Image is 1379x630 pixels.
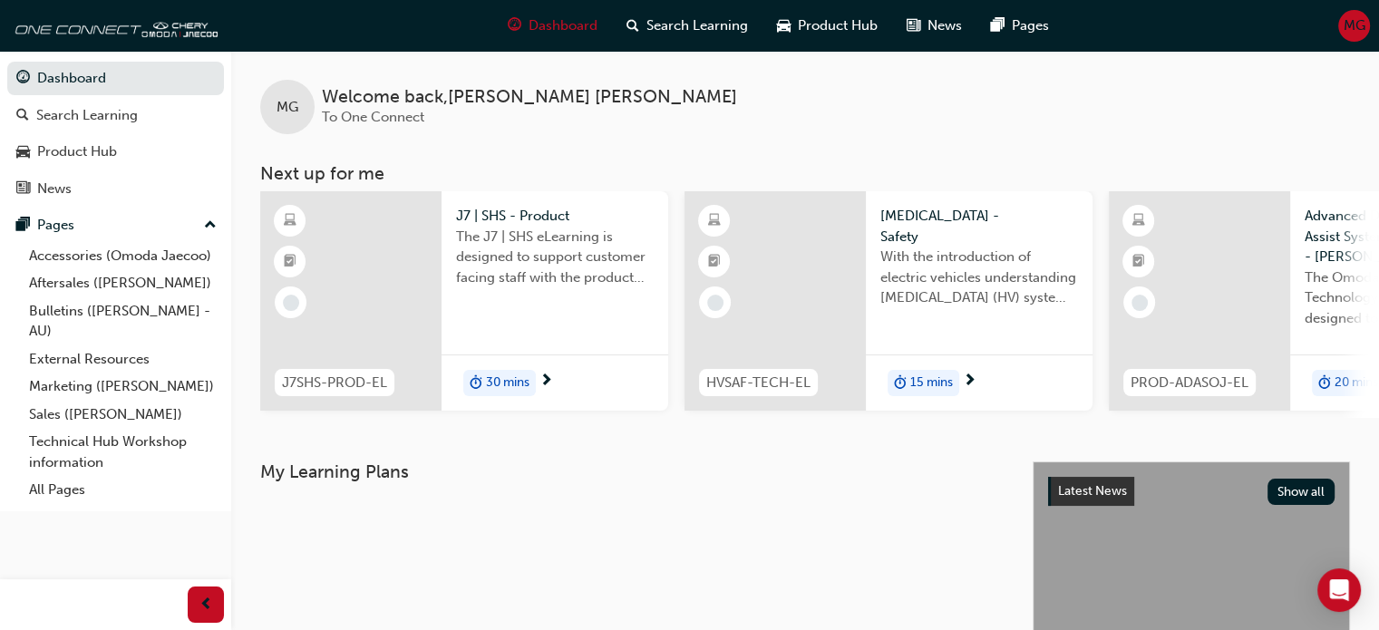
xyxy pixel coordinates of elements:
span: Product Hub [798,15,878,36]
span: 30 mins [486,373,529,393]
span: pages-icon [16,218,30,234]
a: J7SHS-PROD-ELJ7 | SHS - ProductThe J7 | SHS eLearning is designed to support customer facing staf... [260,191,668,411]
span: guage-icon [16,71,30,87]
div: Open Intercom Messenger [1317,568,1361,612]
span: car-icon [16,144,30,160]
a: Sales ([PERSON_NAME]) [22,401,224,429]
span: learningRecordVerb_NONE-icon [707,295,723,311]
span: HVSAF-TECH-EL [706,373,811,393]
a: All Pages [22,476,224,504]
span: MG [277,97,298,118]
a: Product Hub [7,135,224,169]
span: With the introduction of electric vehicles understanding [MEDICAL_DATA] (HV) systems is critical ... [880,247,1078,308]
a: Aftersales ([PERSON_NAME]) [22,269,224,297]
h3: Next up for me [231,163,1379,184]
a: Bulletins ([PERSON_NAME] - AU) [22,297,224,345]
span: Pages [1012,15,1049,36]
a: news-iconNews [892,7,976,44]
span: next-icon [539,373,553,390]
h3: My Learning Plans [260,461,1004,482]
span: duration-icon [1318,372,1331,395]
span: learningResourceType_ELEARNING-icon [284,209,296,233]
span: duration-icon [470,372,482,395]
span: 20 mins [1335,373,1378,393]
button: Pages [7,208,224,242]
button: Show all [1267,479,1335,505]
span: pages-icon [991,15,1005,37]
button: DashboardSearch LearningProduct HubNews [7,58,224,208]
a: Latest NewsShow all [1048,477,1335,506]
span: J7SHS-PROD-EL [282,373,387,393]
span: Search Learning [646,15,748,36]
a: Search Learning [7,99,224,132]
div: News [37,179,72,199]
span: booktick-icon [1132,250,1145,274]
span: car-icon [777,15,791,37]
span: learningResourceType_ELEARNING-icon [708,209,721,233]
a: guage-iconDashboard [493,7,612,44]
a: Dashboard [7,62,224,95]
span: booktick-icon [284,250,296,274]
a: Marketing ([PERSON_NAME]) [22,373,224,401]
a: News [7,172,224,206]
a: HVSAF-TECH-EL[MEDICAL_DATA] - SafetyWith the introduction of electric vehicles understanding [MED... [685,191,1093,411]
div: Pages [37,215,74,236]
span: Welcome back , [PERSON_NAME] [PERSON_NAME] [322,87,737,108]
span: Dashboard [529,15,597,36]
span: MG [1344,15,1365,36]
a: car-iconProduct Hub [762,7,892,44]
span: learningRecordVerb_NONE-icon [283,295,299,311]
a: search-iconSearch Learning [612,7,762,44]
div: Search Learning [36,105,138,126]
span: News [927,15,962,36]
span: duration-icon [894,372,907,395]
span: To One Connect [322,109,424,125]
a: Technical Hub Workshop information [22,428,224,476]
span: Latest News [1058,483,1127,499]
span: next-icon [963,373,976,390]
img: oneconnect [9,7,218,44]
span: news-icon [907,15,920,37]
button: MG [1338,10,1370,42]
span: guage-icon [508,15,521,37]
span: PROD-ADASOJ-EL [1131,373,1248,393]
span: 15 mins [910,373,953,393]
span: booktick-icon [708,250,721,274]
span: learningResourceType_ELEARNING-icon [1132,209,1145,233]
a: External Resources [22,345,224,373]
span: up-icon [204,214,217,237]
a: pages-iconPages [976,7,1063,44]
span: search-icon [626,15,639,37]
span: news-icon [16,181,30,198]
span: learningRecordVerb_NONE-icon [1131,295,1148,311]
div: Product Hub [37,141,117,162]
span: search-icon [16,108,29,124]
span: The J7 | SHS eLearning is designed to support customer facing staff with the product and sales in... [456,227,654,288]
span: [MEDICAL_DATA] - Safety [880,206,1078,247]
span: J7 | SHS - Product [456,206,654,227]
a: Accessories (Omoda Jaecoo) [22,242,224,270]
span: prev-icon [199,594,213,616]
